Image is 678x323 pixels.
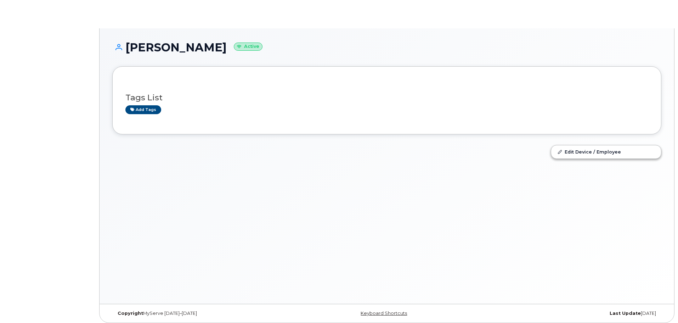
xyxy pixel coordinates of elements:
[112,41,661,54] h1: [PERSON_NAME]
[112,311,295,316] div: MyServe [DATE]–[DATE]
[551,145,661,158] a: Edit Device / Employee
[118,311,143,316] strong: Copyright
[125,105,161,114] a: Add tags
[610,311,641,316] strong: Last Update
[125,93,648,102] h3: Tags List
[234,43,262,51] small: Active
[361,311,407,316] a: Keyboard Shortcuts
[478,311,661,316] div: [DATE]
